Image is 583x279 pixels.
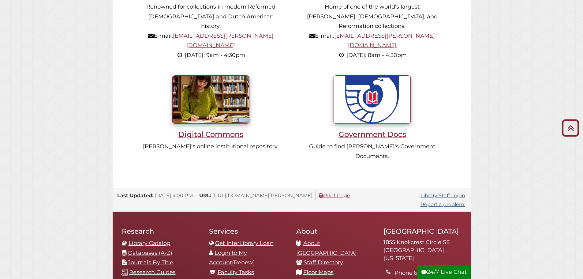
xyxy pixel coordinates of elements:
a: Library Catalog [129,240,170,247]
a: Get InterLibrary Loan [215,240,274,247]
a: Research Guides [129,269,176,276]
span: Last Updated: [117,192,153,198]
img: Student writing inside library [172,75,249,124]
a: Login to My Account [209,250,247,266]
a: Digital Commons [142,96,280,139]
a: About [GEOGRAPHIC_DATA] [296,240,357,256]
address: 1855 Knollcrest Circle SE [GEOGRAPHIC_DATA][US_STATE] [383,239,462,262]
h2: Research [122,227,200,236]
li: (Renew) [209,248,287,268]
a: Faculty Tasks [218,269,254,276]
img: U.S. Government Documents seal [334,75,411,124]
li: Phone: [394,268,462,278]
a: Back to Top [559,123,581,133]
a: [EMAIL_ADDRESS][PERSON_NAME][DOMAIN_NAME] [334,32,435,49]
a: Print Page [319,192,350,198]
h2: [GEOGRAPHIC_DATA] [383,227,462,236]
i: Print Page [319,193,323,198]
span: URL: [199,192,211,198]
a: Report a problem. [420,201,465,207]
h3: Government Docs [303,130,442,139]
a: Databases (A-Z) [128,250,172,256]
a: [EMAIL_ADDRESS][PERSON_NAME][DOMAIN_NAME] [173,32,274,49]
h2: About [296,227,374,236]
h3: Digital Commons [142,130,280,139]
p: [PERSON_NAME]'s online institutional repository. [142,142,280,152]
p: Home of one of the world's largest [PERSON_NAME], [DEMOGRAPHIC_DATA], and Reformation collections... [303,2,442,60]
a: Floor Maps [303,269,334,276]
span: [DATE] 4:00 PM [155,192,193,198]
a: 616.526.7197 [414,270,447,276]
a: Journals By Title [128,259,173,266]
img: research-guides-icon-white_37x37.png [121,269,128,276]
span: [DATE]: 9am - 4:30pm [185,52,245,58]
p: Guide to find [PERSON_NAME]'s Government Documents. [303,142,442,161]
p: Renowned for collections in modern Reformed [DEMOGRAPHIC_DATA] and Dutch American history. E-mail: [142,2,280,60]
a: Library Staff Login [420,192,465,198]
a: Staff Directory [304,259,343,266]
a: Government Docs [303,96,442,139]
h2: Services [209,227,287,236]
span: [DATE]: 8am - 4:30pm [346,52,407,58]
span: [URL][DOMAIN_NAME][PERSON_NAME] [212,192,312,198]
